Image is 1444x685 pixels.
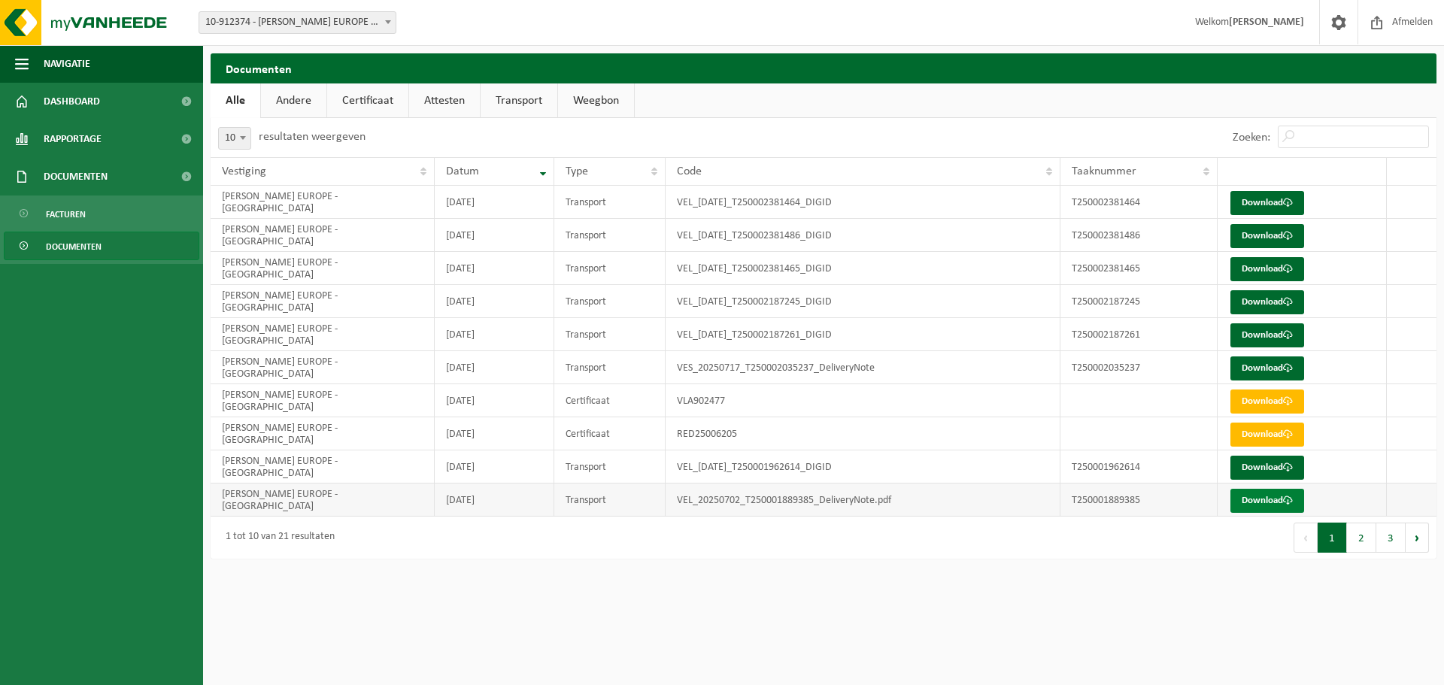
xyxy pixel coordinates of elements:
td: [DATE] [435,351,554,384]
span: Taaknummer [1072,165,1136,177]
td: [PERSON_NAME] EUROPE - [GEOGRAPHIC_DATA] [211,417,435,450]
td: [DATE] [435,186,554,219]
td: VEL_[DATE]_T250002381464_DIGID [666,186,1061,219]
td: [DATE] [435,219,554,252]
a: Facturen [4,199,199,228]
td: [DATE] [435,450,554,483]
button: 3 [1376,523,1406,553]
td: [PERSON_NAME] EUROPE - [GEOGRAPHIC_DATA] [211,186,435,219]
td: Transport [554,285,665,318]
span: Facturen [46,200,86,229]
a: Download [1230,257,1304,281]
td: [DATE] [435,285,554,318]
td: T250002381464 [1060,186,1217,219]
td: [PERSON_NAME] EUROPE - [GEOGRAPHIC_DATA] [211,384,435,417]
label: resultaten weergeven [259,131,366,143]
td: Transport [554,351,665,384]
span: Documenten [46,232,102,261]
button: 1 [1318,523,1347,553]
button: Next [1406,523,1429,553]
td: VEL_[DATE]_T250002187245_DIGID [666,285,1061,318]
div: 1 tot 10 van 21 resultaten [218,524,335,551]
td: VEL_[DATE]_T250002187261_DIGID [666,318,1061,351]
a: Transport [481,83,557,118]
span: Type [566,165,588,177]
td: [PERSON_NAME] EUROPE - [GEOGRAPHIC_DATA] [211,450,435,483]
td: Transport [554,483,665,517]
td: VES_20250717_T250002035237_DeliveryNote [666,351,1061,384]
td: T250002187245 [1060,285,1217,318]
td: [PERSON_NAME] EUROPE - [GEOGRAPHIC_DATA] [211,483,435,517]
a: Alle [211,83,260,118]
a: Download [1230,489,1304,513]
h2: Documenten [211,53,1436,83]
a: Download [1230,224,1304,248]
td: Certificaat [554,384,665,417]
td: VLA902477 [666,384,1061,417]
td: VEL_20250702_T250001889385_DeliveryNote.pdf [666,483,1061,517]
td: [DATE] [435,318,554,351]
td: RED25006205 [666,417,1061,450]
td: VEL_[DATE]_T250002381486_DIGID [666,219,1061,252]
td: Transport [554,219,665,252]
td: Transport [554,318,665,351]
td: [PERSON_NAME] EUROPE - [GEOGRAPHIC_DATA] [211,351,435,384]
td: T250001962614 [1060,450,1217,483]
td: Transport [554,186,665,219]
td: T250001889385 [1060,483,1217,517]
a: Download [1230,423,1304,447]
span: 10 [219,128,250,149]
td: T250002035237 [1060,351,1217,384]
td: [PERSON_NAME] EUROPE - [GEOGRAPHIC_DATA] [211,318,435,351]
span: Code [677,165,702,177]
a: Download [1230,290,1304,314]
td: Transport [554,450,665,483]
span: 10-912374 - FIKE EUROPE - HERENTALS [199,11,396,34]
span: 10-912374 - FIKE EUROPE - HERENTALS [199,12,396,33]
td: [PERSON_NAME] EUROPE - [GEOGRAPHIC_DATA] [211,285,435,318]
span: Documenten [44,158,108,195]
a: Weegbon [558,83,634,118]
a: Download [1230,389,1304,414]
span: Datum [446,165,479,177]
a: Download [1230,323,1304,347]
strong: [PERSON_NAME] [1229,17,1304,28]
td: Transport [554,252,665,285]
a: Download [1230,356,1304,380]
td: [PERSON_NAME] EUROPE - [GEOGRAPHIC_DATA] [211,219,435,252]
td: VEL_[DATE]_T250001962614_DIGID [666,450,1061,483]
a: Attesten [409,83,480,118]
td: [DATE] [435,252,554,285]
td: T250002381465 [1060,252,1217,285]
td: [PERSON_NAME] EUROPE - [GEOGRAPHIC_DATA] [211,252,435,285]
a: Andere [261,83,326,118]
a: Download [1230,191,1304,215]
a: Download [1230,456,1304,480]
td: T250002381486 [1060,219,1217,252]
label: Zoeken: [1233,132,1270,144]
td: [DATE] [435,417,554,450]
a: Certificaat [327,83,408,118]
span: Vestiging [222,165,266,177]
span: Rapportage [44,120,102,158]
td: [DATE] [435,384,554,417]
span: Dashboard [44,83,100,120]
button: Previous [1294,523,1318,553]
span: Navigatie [44,45,90,83]
td: T250002187261 [1060,318,1217,351]
td: [DATE] [435,483,554,517]
button: 2 [1347,523,1376,553]
td: VEL_[DATE]_T250002381465_DIGID [666,252,1061,285]
a: Documenten [4,232,199,260]
span: 10 [218,127,251,150]
td: Certificaat [554,417,665,450]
